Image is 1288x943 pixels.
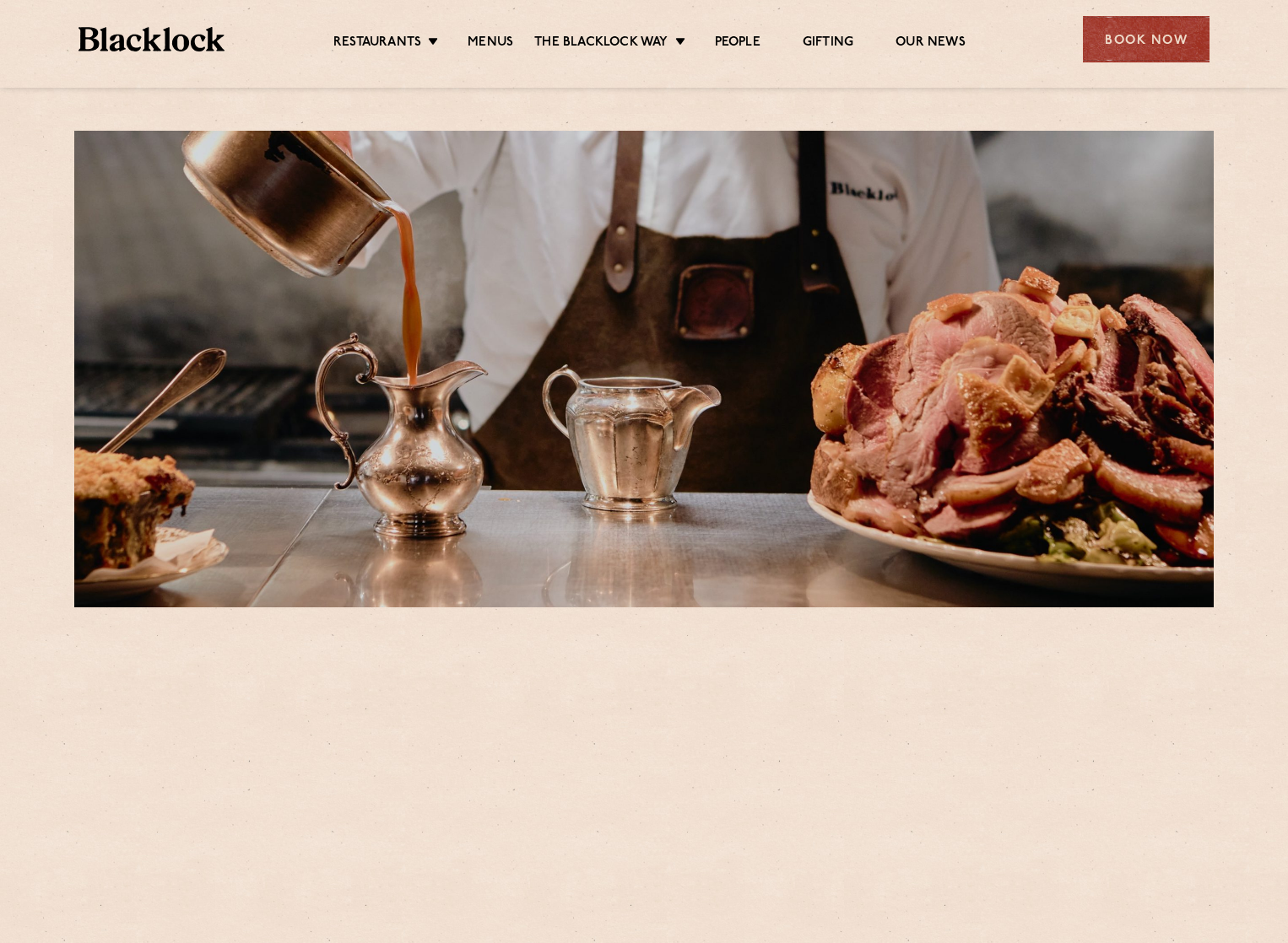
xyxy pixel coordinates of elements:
[1083,16,1210,62] div: Book Now
[333,35,421,53] a: Restaurants
[896,35,966,53] a: Our News
[468,35,513,53] a: Menus
[715,35,760,53] a: People
[534,35,668,53] a: The Blacklock Way
[78,27,225,51] img: BL_Textured_Logo-footer-cropped.svg
[803,35,853,53] a: Gifting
